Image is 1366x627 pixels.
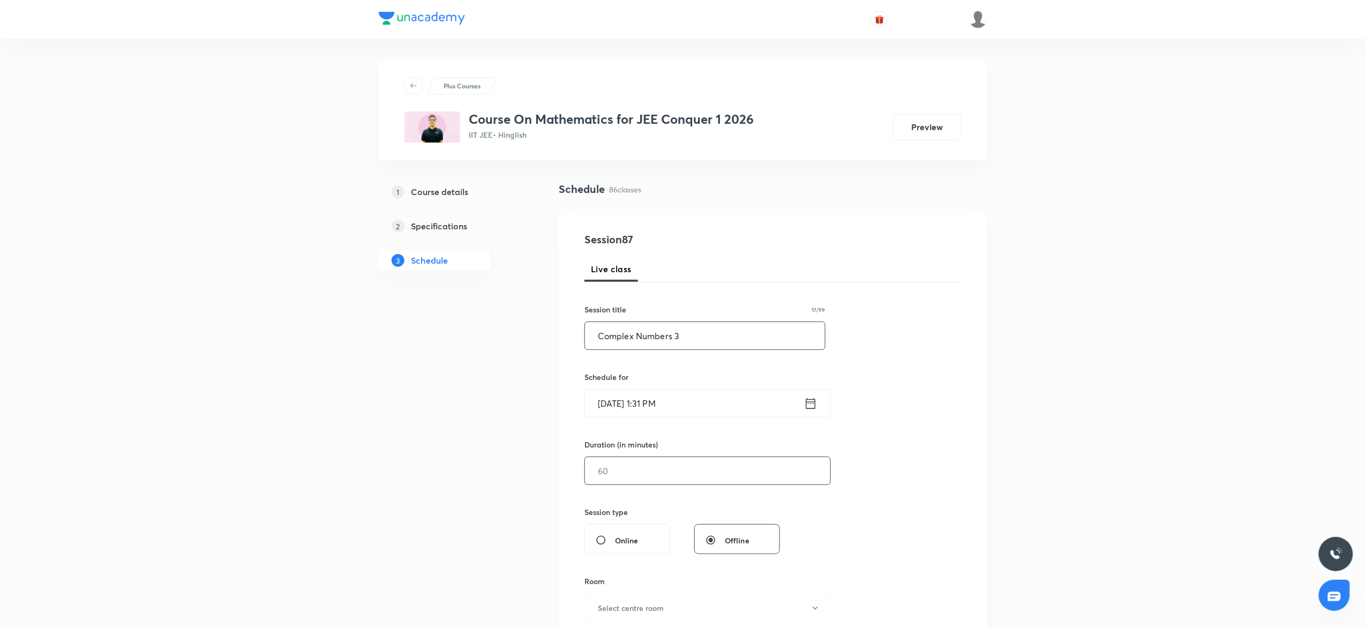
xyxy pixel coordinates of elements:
[379,12,465,27] a: Company Logo
[411,254,448,267] h5: Schedule
[379,181,524,203] a: 1Course details
[871,11,888,28] button: avatar
[584,371,825,383] h6: Schedule for
[559,181,605,197] h4: Schedule
[585,457,830,484] input: 60
[609,184,641,195] p: 86 classes
[392,254,404,267] p: 3
[725,535,749,546] span: Offline
[584,593,833,623] button: Select centre room
[379,215,524,237] a: 2Specifications
[584,439,658,450] h6: Duration (in minutes)
[411,185,468,198] h5: Course details
[615,535,639,546] span: Online
[584,304,626,315] h6: Session title
[584,576,605,587] h6: Room
[893,114,962,140] button: Preview
[591,263,632,275] span: Live class
[379,12,465,25] img: Company Logo
[392,185,404,198] p: 1
[969,10,987,28] img: Shivank
[598,602,664,614] h6: Select centre room
[875,14,884,24] img: avatar
[469,111,754,127] h3: Course On Mathematics for JEE Conquer 1 2026
[444,81,481,91] p: Plus Courses
[1330,548,1342,561] img: ttu
[812,307,825,312] p: 17/99
[584,506,628,518] h6: Session type
[585,322,825,349] input: A great title is short, clear and descriptive
[411,220,467,233] h5: Specifications
[469,129,754,140] p: IIT JEE • Hinglish
[584,232,780,248] h4: Session 87
[392,220,404,233] p: 2
[404,111,460,143] img: 7CF4CCA6-553B-4188-8388-267CD384114A_plus.png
